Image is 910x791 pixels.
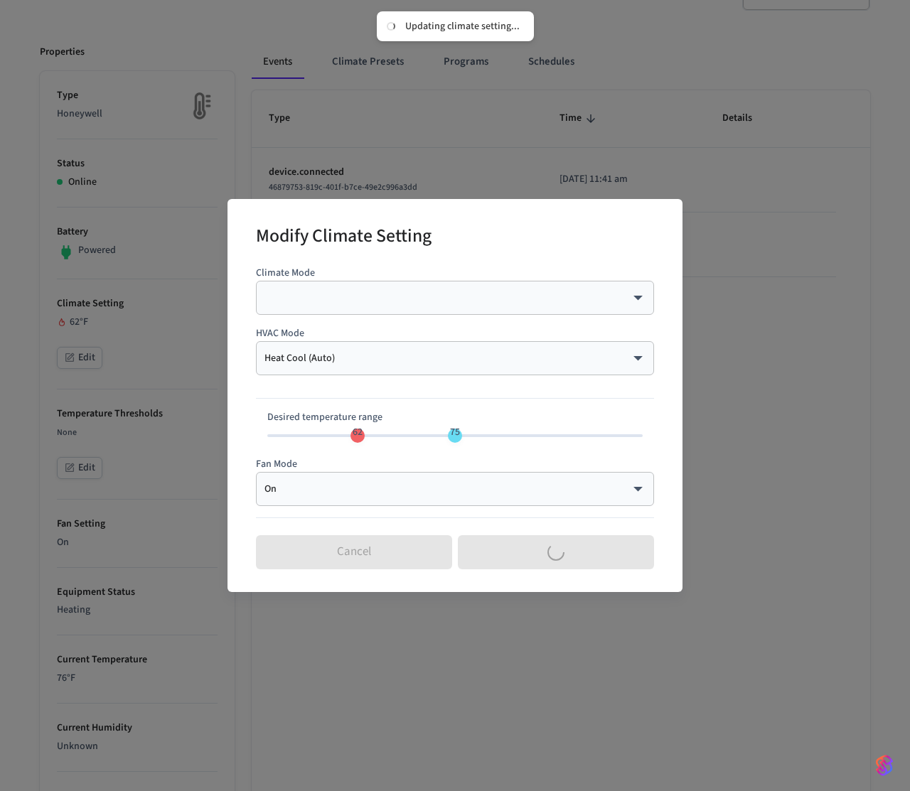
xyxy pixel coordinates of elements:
[267,410,643,425] p: Desired temperature range
[876,754,893,777] img: SeamLogoGradient.69752ec5.svg
[353,425,363,439] span: 62
[256,266,654,281] p: Climate Mode
[264,482,646,496] div: On
[264,351,646,365] div: Heat Cool (Auto)
[450,425,460,439] span: 75
[256,457,654,472] p: Fan Mode
[405,20,520,33] div: Updating climate setting...
[256,326,654,341] p: HVAC Mode
[256,216,432,259] h2: Modify Climate Setting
